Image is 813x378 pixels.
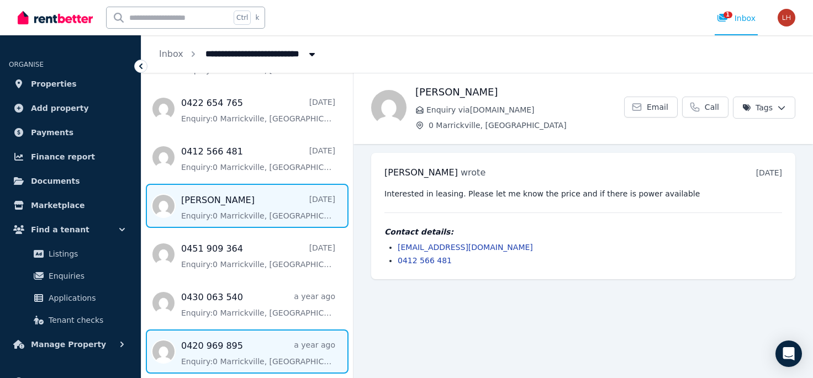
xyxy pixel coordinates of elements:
[181,145,335,173] a: 0412 566 481[DATE]Enquiry:0 Marrickville, [GEOGRAPHIC_DATA].
[31,199,85,212] span: Marketplace
[724,12,732,18] span: 1
[181,97,335,124] a: 0422 654 765[DATE]Enquiry:0 Marrickville, [GEOGRAPHIC_DATA].
[181,291,335,318] a: 0430 063 540a year agoEnquiry:0 Marrickville, [GEOGRAPHIC_DATA].
[31,77,77,90] span: Properties
[49,313,123,327] span: Tenant checks
[49,269,123,283] span: Enquiries
[49,291,123,305] span: Applications
[682,97,728,118] a: Call
[9,194,132,216] a: Marketplace
[31,338,106,351] span: Manage Property
[9,333,132,355] button: Manage Property
[13,309,128,331] a: Tenant checks
[181,242,335,270] a: 0451 909 364[DATE]Enquiry:0 Marrickville, [GEOGRAPHIC_DATA].
[429,120,624,131] span: 0 Marrickville, [GEOGRAPHIC_DATA]
[18,9,93,26] img: RentBetter
[141,35,335,73] nav: Breadcrumb
[181,194,335,221] a: [PERSON_NAME][DATE]Enquiry:0 Marrickville, [GEOGRAPHIC_DATA].
[461,167,485,178] span: wrote
[9,73,132,95] a: Properties
[31,150,95,163] span: Finance report
[647,102,668,113] span: Email
[384,226,782,237] h4: Contact details:
[717,13,756,24] div: Inbox
[13,265,128,287] a: Enquiries
[234,10,251,25] span: Ctrl
[624,97,678,118] a: Email
[9,170,132,192] a: Documents
[9,219,132,241] button: Find a tenant
[9,61,44,68] span: ORGANISE
[181,339,335,367] a: 0420 969 895a year agoEnquiry:0 Marrickville, [GEOGRAPHIC_DATA].
[398,243,533,252] a: [EMAIL_ADDRESS][DOMAIN_NAME]
[159,49,183,59] a: Inbox
[9,97,132,119] a: Add property
[31,102,89,115] span: Add property
[384,167,458,178] span: [PERSON_NAME]
[778,9,795,26] img: LINDA HAMAMDJIAN
[384,188,782,199] pre: Interested in leasing. Please let me know the price and if there is power available
[13,243,128,265] a: Listings
[31,223,89,236] span: Find a tenant
[9,146,132,168] a: Finance report
[31,174,80,188] span: Documents
[415,84,624,100] h1: [PERSON_NAME]
[255,13,259,22] span: k
[13,287,128,309] a: Applications
[775,340,802,367] div: Open Intercom Messenger
[733,97,795,119] button: Tags
[705,102,719,113] span: Call
[49,247,123,260] span: Listings
[426,104,624,115] span: Enquiry via [DOMAIN_NAME]
[756,168,782,177] time: [DATE]
[742,102,773,113] span: Tags
[9,121,132,143] a: Payments
[181,48,335,76] a: Enquiry:0 Marrickville, [GEOGRAPHIC_DATA].
[398,256,452,265] a: 0412 566 481
[31,126,73,139] span: Payments
[371,90,406,125] img: Mac Thompson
